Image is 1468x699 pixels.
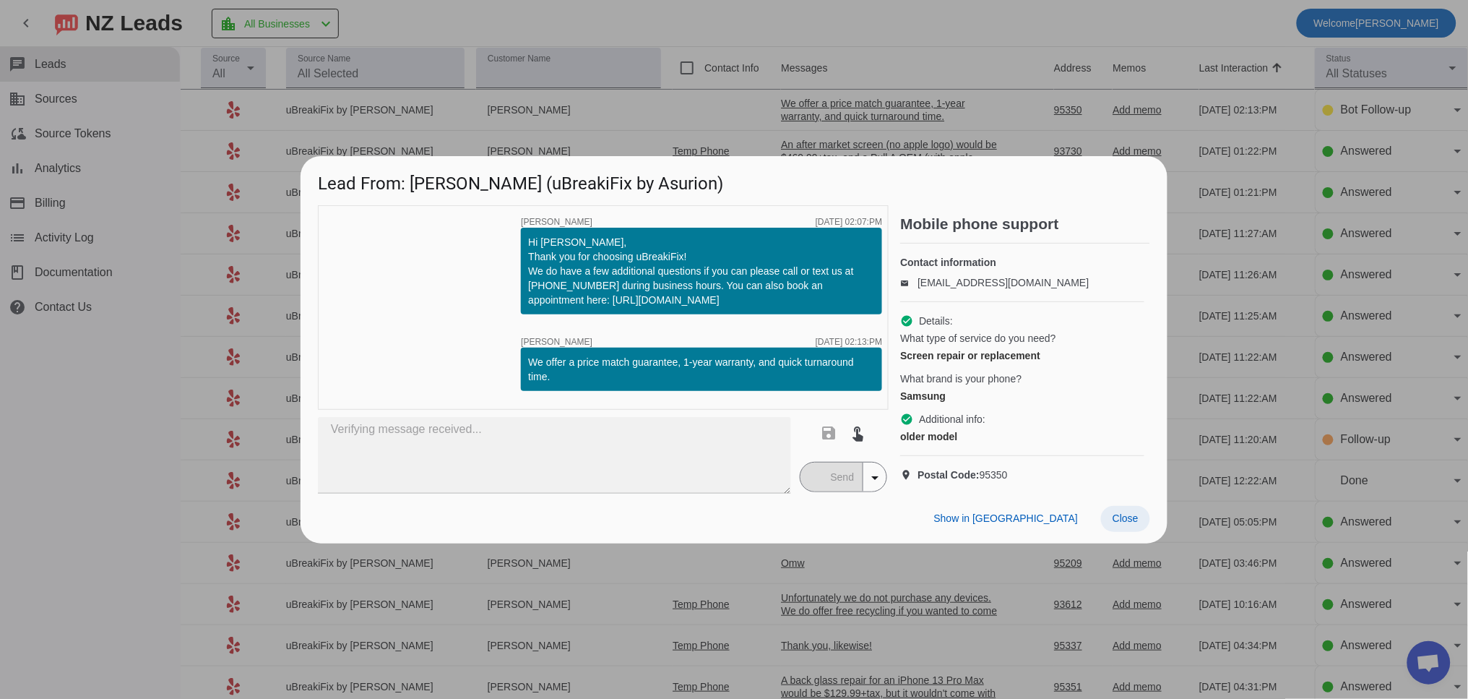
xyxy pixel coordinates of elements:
mat-icon: check_circle [900,314,913,327]
div: We offer a price match guarantee, 1-year warranty, and quick turnaround time.​ [528,355,875,384]
span: 95350 [918,468,1008,482]
mat-icon: arrow_drop_down [866,469,884,486]
div: Samsung [900,389,1144,403]
div: Hi [PERSON_NAME], Thank you for choosing uBreakiFix! We do have a few additional questions if you... [528,235,875,307]
h4: Contact information [900,255,1144,270]
span: Show in [GEOGRAPHIC_DATA] [934,513,1078,524]
mat-icon: location_on [900,469,918,481]
div: [DATE] 02:07:PM [816,218,882,226]
mat-icon: email [900,279,918,286]
a: [EMAIL_ADDRESS][DOMAIN_NAME] [918,277,1089,288]
div: older model [900,429,1144,444]
span: Details: [919,314,953,328]
span: Additional info: [919,412,985,426]
div: Screen repair or replacement [900,348,1144,363]
h1: Lead From: [PERSON_NAME] (uBreakiFix by Asurion) [301,156,1167,205]
span: What brand is your phone? [900,372,1022,386]
mat-icon: touch_app [850,424,867,442]
span: [PERSON_NAME] [521,338,592,346]
mat-icon: check_circle [900,413,913,426]
button: Close [1101,506,1150,532]
span: What type of service do you need? [900,331,1056,346]
span: [PERSON_NAME] [521,218,592,226]
div: [DATE] 02:13:PM [816,338,882,346]
button: Show in [GEOGRAPHIC_DATA] [923,506,1089,532]
h2: Mobile phone support [900,217,1150,231]
strong: Postal Code: [918,469,980,481]
span: Close [1113,513,1139,524]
